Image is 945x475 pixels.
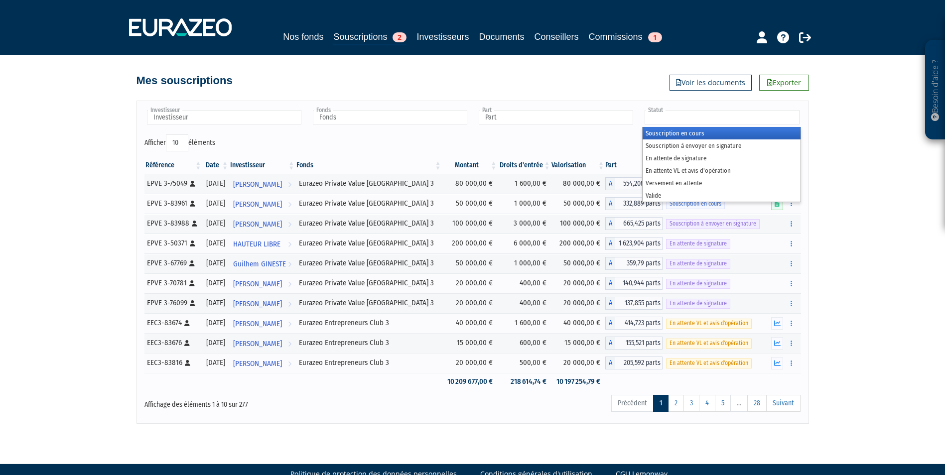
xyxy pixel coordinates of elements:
div: EEC3-83676 [147,338,199,348]
label: Afficher éléments [144,134,215,151]
li: Valide [643,189,800,202]
span: 359,79 parts [615,257,663,270]
div: A - Eurazeo Private Value Europe 3 [605,277,663,290]
span: Souscription à envoyer en signature [666,219,760,229]
a: 1 [653,395,669,412]
i: [Français] Personne physique [190,181,195,187]
a: 2 [668,395,684,412]
i: [Français] Personne physique [185,360,190,366]
a: [PERSON_NAME] [229,194,295,214]
td: 20 000,00 € [442,353,498,373]
div: Affichage des éléments 1 à 10 sur 277 [144,394,409,410]
a: Souscriptions2 [333,30,406,45]
a: [PERSON_NAME] [229,333,295,353]
li: Souscription à envoyer en signature [643,139,800,152]
span: HAUTEUR LIBRE [233,235,280,253]
td: 200 000,00 € [551,234,605,253]
i: Voir l'investisseur [288,215,291,234]
a: [PERSON_NAME] [229,313,295,333]
span: En attente de signature [666,239,730,248]
th: Date: activer pour trier la colonne par ordre croissant [202,157,229,174]
div: EPVE 3-67769 [147,258,199,268]
div: EPVE 3-83988 [147,218,199,229]
td: 50 000,00 € [551,194,605,214]
td: 50 000,00 € [551,253,605,273]
span: En attente VL et avis d'opération [666,358,752,368]
span: [PERSON_NAME] [233,335,282,353]
a: [PERSON_NAME] [229,174,295,194]
p: Besoin d'aide ? [930,45,941,135]
div: A - Eurazeo Entrepreneurs Club 3 [605,337,663,350]
i: Voir l'investisseur [288,195,291,214]
span: En attente de signature [666,259,730,268]
div: [DATE] [206,218,226,229]
span: 205,592 parts [615,356,663,369]
i: [Français] Personne physique [190,300,195,306]
div: Eurazeo Entrepreneurs Club 3 [299,357,438,368]
a: [PERSON_NAME] [229,273,295,293]
span: 137,855 parts [615,297,663,310]
div: [DATE] [206,318,226,328]
th: Part: activer pour trier la colonne par ordre croissant [605,157,663,174]
td: 1 600,00 € [498,313,551,333]
i: [Français] Personne physique [184,340,190,346]
i: [Français] Personne physique [184,320,190,326]
i: Voir l'investisseur [288,335,291,353]
div: EPVE 3-70781 [147,278,199,288]
td: 50 000,00 € [442,253,498,273]
td: 50 000,00 € [442,194,498,214]
span: [PERSON_NAME] [233,295,282,313]
td: 400,00 € [498,273,551,293]
td: 10 209 677,00 € [442,373,498,390]
span: 414,723 parts [615,317,663,330]
h4: Mes souscriptions [136,75,233,87]
span: 554,208 parts [615,177,663,190]
td: 500,00 € [498,353,551,373]
th: Investisseur: activer pour trier la colonne par ordre croissant [229,157,295,174]
a: 4 [699,395,715,412]
div: Eurazeo Private Value [GEOGRAPHIC_DATA] 3 [299,178,438,189]
td: 80 000,00 € [442,174,498,194]
span: En attente de signature [666,299,730,308]
td: 3 000,00 € [498,214,551,234]
i: [Français] Personne physique [190,240,195,246]
span: 140,944 parts [615,277,663,290]
span: 1 623,904 parts [615,237,663,250]
td: 1 000,00 € [498,194,551,214]
div: Eurazeo Private Value [GEOGRAPHIC_DATA] 3 [299,278,438,288]
td: 1 000,00 € [498,253,551,273]
i: Voir l'investisseur [288,355,291,373]
td: 10 197 254,79 € [551,373,605,390]
a: Documents [479,30,525,44]
div: Eurazeo Private Value [GEOGRAPHIC_DATA] 3 [299,198,438,209]
td: 6 000,00 € [498,234,551,253]
div: A - Eurazeo Entrepreneurs Club 3 [605,356,663,369]
a: Guilhem GINESTE [229,253,295,273]
img: 1732889491-logotype_eurazeo_blanc_rvb.png [129,18,232,36]
span: A [605,317,615,330]
div: [DATE] [206,238,226,248]
span: A [605,356,615,369]
div: [DATE] [206,338,226,348]
span: 155,521 parts [615,337,663,350]
span: En attente VL et avis d'opération [666,319,752,328]
span: 665,425 parts [615,217,663,230]
td: 15 000,00 € [551,333,605,353]
span: En attente VL et avis d'opération [666,339,752,348]
a: 5 [715,395,731,412]
i: Voir l'investisseur [288,175,291,194]
span: [PERSON_NAME] [233,175,282,194]
span: A [605,177,615,190]
a: Commissions1 [589,30,662,44]
i: [Français] Personne physique [189,280,195,286]
span: A [605,217,615,230]
div: A - Eurazeo Private Value Europe 3 [605,257,663,270]
span: A [605,197,615,210]
li: Versement en attente [643,177,800,189]
div: [DATE] [206,298,226,308]
div: A - Eurazeo Private Value Europe 3 [605,197,663,210]
div: EPVE 3-50371 [147,238,199,248]
td: 20 000,00 € [442,293,498,313]
div: Eurazeo Private Value [GEOGRAPHIC_DATA] 3 [299,238,438,248]
a: Nos fonds [283,30,323,44]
